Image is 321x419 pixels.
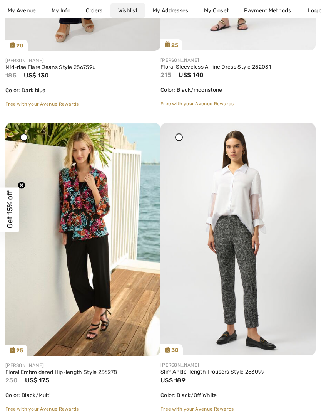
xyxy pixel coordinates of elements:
a: Floral Embroidered Hip-length Style 256278 [5,369,160,376]
div: Free with your Avenue Rewards [5,101,160,108]
a: 25 [5,123,160,356]
button: Close teaser [18,181,25,189]
div: Color: Dark blue [5,86,160,94]
img: frank-lyman-jackets-blazers-black-multi_256278_1_745a_search.jpg [5,123,160,356]
a: 30 [160,123,316,356]
div: Free with your Avenue Rewards [160,406,316,412]
a: Wishlist [110,3,145,18]
span: 250 [5,377,18,384]
span: US$ 189 [160,377,186,384]
div: Free with your Avenue Rewards [160,100,316,107]
a: My Addresses [145,3,196,18]
div: [PERSON_NAME] [5,362,160,369]
span: My Avenue [8,7,36,15]
div: [PERSON_NAME] [160,57,316,64]
img: joseph-ribkoff-pants-black-off-white_253099_3_f073_search.jpg [160,123,316,356]
a: Orders [78,3,110,18]
span: 185 [5,72,17,79]
a: Payment Methods [236,3,299,18]
span: US$ 130 [24,72,49,79]
span: 215 [160,71,171,79]
a: Floral Sleeveless A-line Dress Style 252031 [160,64,316,71]
div: Color: Black/moonstone [160,86,316,94]
div: [PERSON_NAME] [160,362,316,369]
a: My Info [44,3,78,18]
div: Free with your Avenue Rewards [5,406,160,412]
span: US$ 175 [25,377,49,384]
a: My Closet [196,3,237,18]
span: US$ 140 [179,71,204,79]
div: Color: Black/Multi [5,391,160,399]
div: Color: Black/Off White [160,391,316,399]
a: Mid-rise Flare Jeans Style 256759u [5,64,160,71]
div: [PERSON_NAME] [5,57,160,64]
a: Slim Ankle-length Trousers Style 253099 [160,369,316,375]
span: Get 15% off [5,191,14,229]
